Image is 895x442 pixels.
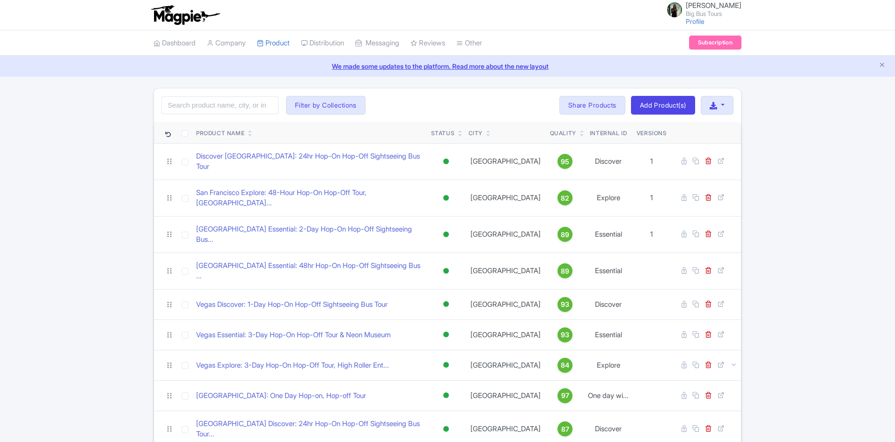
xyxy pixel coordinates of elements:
[584,289,633,319] td: Discover
[550,190,580,205] a: 82
[465,350,546,380] td: [GEOGRAPHIC_DATA]
[584,380,633,411] td: One day wi...
[465,289,546,319] td: [GEOGRAPHIC_DATA]
[441,328,451,341] div: Active
[465,380,546,411] td: [GEOGRAPHIC_DATA]
[196,330,391,341] a: Vegas Essential: 3-Day Hop-On Hop-Off Tour & Neon Museum
[550,421,580,436] a: 87
[441,389,451,402] div: Active
[650,193,653,202] span: 1
[686,1,741,10] span: [PERSON_NAME]
[257,30,290,56] a: Product
[161,96,279,114] input: Search product name, city, or interal id
[469,129,483,138] div: City
[465,143,546,180] td: [GEOGRAPHIC_DATA]
[441,155,451,168] div: Active
[441,264,451,278] div: Active
[456,30,482,56] a: Other
[550,388,580,403] a: 97
[196,261,424,282] a: [GEOGRAPHIC_DATA] Essential: 48hr Hop-On Hop-Off Sightseeing Bus ...
[196,391,366,401] a: [GEOGRAPHIC_DATA]: One Day Hop-on, Hop-off Tour
[633,122,671,144] th: Versions
[561,230,569,240] span: 89
[465,253,546,289] td: [GEOGRAPHIC_DATA]
[561,299,569,310] span: 93
[441,422,451,436] div: Active
[196,419,424,440] a: [GEOGRAPHIC_DATA] Discover: 24hr Hop-On Hop-Off Sightseeing Bus Tour...
[441,228,451,241] div: Active
[465,180,546,216] td: [GEOGRAPHIC_DATA]
[550,263,580,278] a: 89
[661,2,741,17] a: [PERSON_NAME] Big Bus Tours
[431,129,455,138] div: Status
[686,11,741,17] small: Big Bus Tours
[154,30,196,56] a: Dashboard
[584,216,633,253] td: Essential
[584,350,633,380] td: Explore
[584,180,633,216] td: Explore
[465,319,546,350] td: [GEOGRAPHIC_DATA]
[550,297,580,312] a: 93
[561,266,569,276] span: 89
[561,424,569,435] span: 87
[559,96,625,115] a: Share Products
[879,60,886,71] button: Close announcement
[355,30,399,56] a: Messaging
[196,299,388,310] a: Vegas Discover: 1-Day Hop-On Hop-Off Sightseeing Bus Tour
[550,327,580,342] a: 93
[550,358,580,373] a: 84
[650,230,653,239] span: 1
[149,5,221,25] img: logo-ab69f6fb50320c5b225c76a69d11143b.png
[667,2,682,17] img: guwzfdpzskbxeh7o0zzr.jpg
[196,188,424,209] a: San Francisco Explore: 48-Hour Hop-On Hop-Off Tour, [GEOGRAPHIC_DATA]...
[441,358,451,372] div: Active
[411,30,445,56] a: Reviews
[286,96,366,115] button: Filter by Collections
[686,17,704,25] a: Profile
[561,330,569,340] span: 93
[465,216,546,253] td: [GEOGRAPHIC_DATA]
[441,191,451,205] div: Active
[561,391,569,401] span: 97
[561,193,569,203] span: 82
[196,129,244,138] div: Product Name
[207,30,246,56] a: Company
[584,319,633,350] td: Essential
[196,224,424,245] a: [GEOGRAPHIC_DATA] Essential: 2-Day Hop-On Hop-Off Sightseeing Bus...
[441,297,451,311] div: Active
[584,143,633,180] td: Discover
[631,96,695,115] a: Add Product(s)
[196,151,424,172] a: Discover [GEOGRAPHIC_DATA]: 24hr Hop-On Hop-Off Sightseeing Bus Tour
[561,360,569,370] span: 84
[550,227,580,242] a: 89
[689,36,741,50] a: Subscription
[6,61,889,71] a: We made some updates to the platform. Read more about the new layout
[196,360,389,371] a: Vegas Explore: 3-Day Hop-On Hop-Off Tour, High Roller Ent...
[584,122,633,144] th: Internal ID
[301,30,344,56] a: Distribution
[584,253,633,289] td: Essential
[550,129,576,138] div: Quality
[650,157,653,166] span: 1
[561,157,569,167] span: 95
[550,154,580,169] a: 95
